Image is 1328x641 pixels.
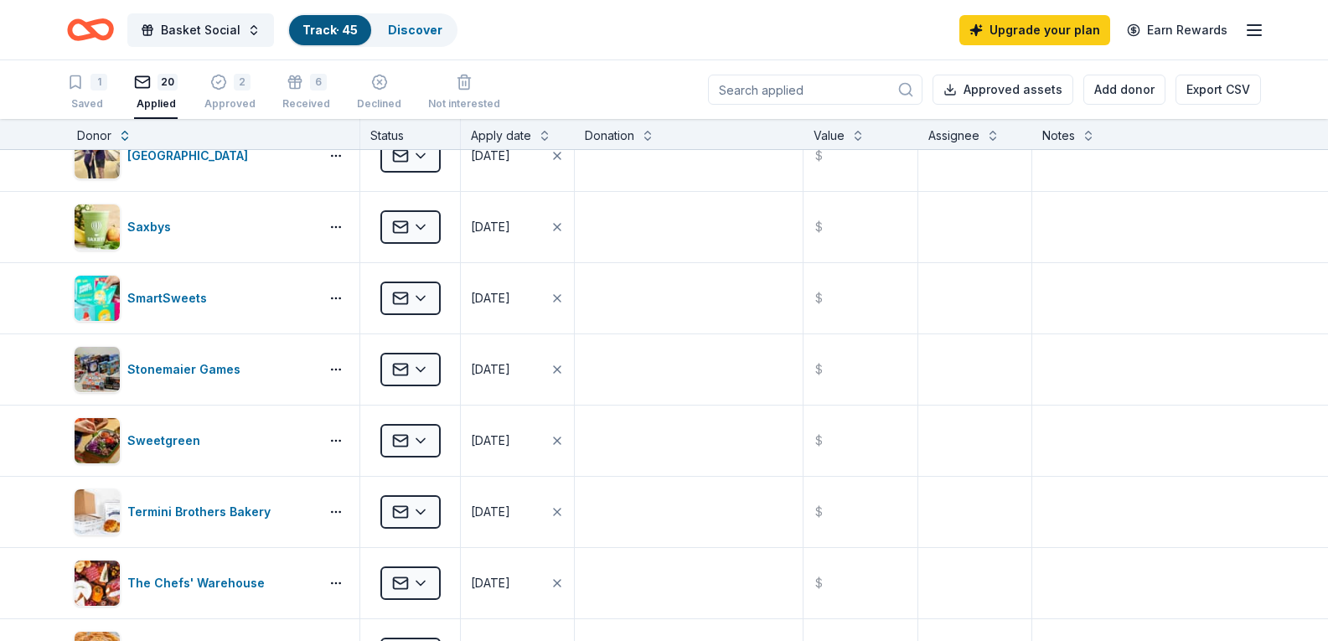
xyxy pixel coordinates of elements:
[75,418,120,463] img: Image for Sweetgreen
[77,126,111,146] div: Donor
[75,276,120,321] img: Image for SmartSweets
[75,561,120,606] img: Image for The Chefs' Warehouse
[127,217,178,237] div: Saxbys
[428,67,500,119] button: Not interested
[287,13,457,47] button: Track· 45Discover
[204,67,256,119] button: 2Approved
[357,67,401,119] button: Declined
[74,560,313,607] button: Image for The Chefs' WarehouseThe Chefs' Warehouse
[461,121,574,191] button: [DATE]
[471,146,510,166] div: [DATE]
[360,119,461,149] div: Status
[357,88,401,101] div: Declined
[75,489,120,535] img: Image for Termini Brothers Bakery
[67,97,107,111] div: Saved
[814,126,845,146] div: Value
[127,573,271,593] div: The Chefs' Warehouse
[67,10,114,49] a: Home
[461,406,574,476] button: [DATE]
[127,13,274,47] button: Basket Social
[75,204,120,250] img: Image for Saxbys
[282,97,330,111] div: Received
[74,346,313,393] button: Image for Stonemaier GamesStonemaier Games
[234,74,251,90] div: 2
[388,23,442,37] a: Discover
[74,275,313,322] button: Image for SmartSweetsSmartSweets
[158,74,178,90] div: 20
[928,126,979,146] div: Assignee
[471,288,510,308] div: [DATE]
[204,97,256,111] div: Approved
[127,431,207,451] div: Sweetgreen
[1117,15,1238,45] a: Earn Rewards
[1042,126,1075,146] div: Notes
[161,20,240,40] span: Basket Social
[127,359,247,380] div: Stonemaier Games
[310,74,327,90] div: 6
[90,74,107,90] div: 1
[585,126,634,146] div: Donation
[461,192,574,262] button: [DATE]
[302,23,358,37] a: Track· 45
[461,477,574,547] button: [DATE]
[134,97,178,111] div: Applied
[127,146,255,166] div: [GEOGRAPHIC_DATA]
[1176,75,1261,105] button: Export CSV
[471,217,510,237] div: [DATE]
[282,67,330,119] button: 6Received
[471,126,531,146] div: Apply date
[134,67,178,119] button: 20Applied
[461,548,574,618] button: [DATE]
[471,359,510,380] div: [DATE]
[75,347,120,392] img: Image for Stonemaier Games
[461,334,574,405] button: [DATE]
[127,502,277,522] div: Termini Brothers Bakery
[959,15,1110,45] a: Upgrade your plan
[933,75,1073,105] button: Approved assets
[471,431,510,451] div: [DATE]
[471,502,510,522] div: [DATE]
[74,132,313,179] button: Image for Rocky Springs Entertainment Center[GEOGRAPHIC_DATA]
[461,263,574,333] button: [DATE]
[67,67,107,119] button: 1Saved
[471,573,510,593] div: [DATE]
[127,288,214,308] div: SmartSweets
[428,88,500,101] div: Not interested
[708,75,922,105] input: Search applied
[74,417,313,464] button: Image for SweetgreenSweetgreen
[75,133,120,178] img: Image for Rocky Springs Entertainment Center
[74,489,313,535] button: Image for Termini Brothers BakeryTermini Brothers Bakery
[74,204,313,251] button: Image for SaxbysSaxbys
[1083,75,1165,105] button: Add donor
